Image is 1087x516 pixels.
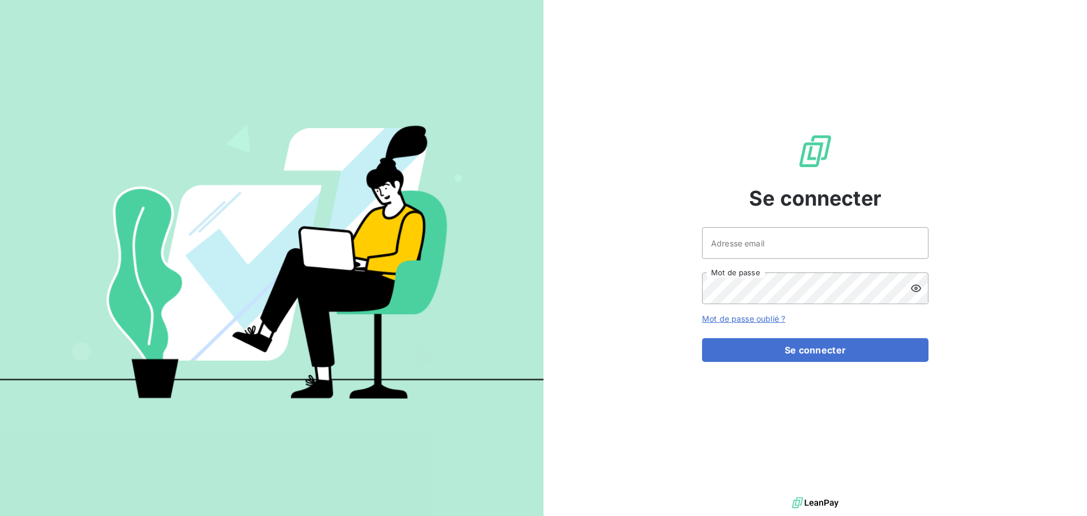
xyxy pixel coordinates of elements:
img: logo [792,494,838,511]
button: Se connecter [702,338,928,362]
a: Mot de passe oublié ? [702,314,785,323]
input: placeholder [702,227,928,259]
span: Se connecter [749,183,881,214]
img: Logo LeanPay [797,133,833,169]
